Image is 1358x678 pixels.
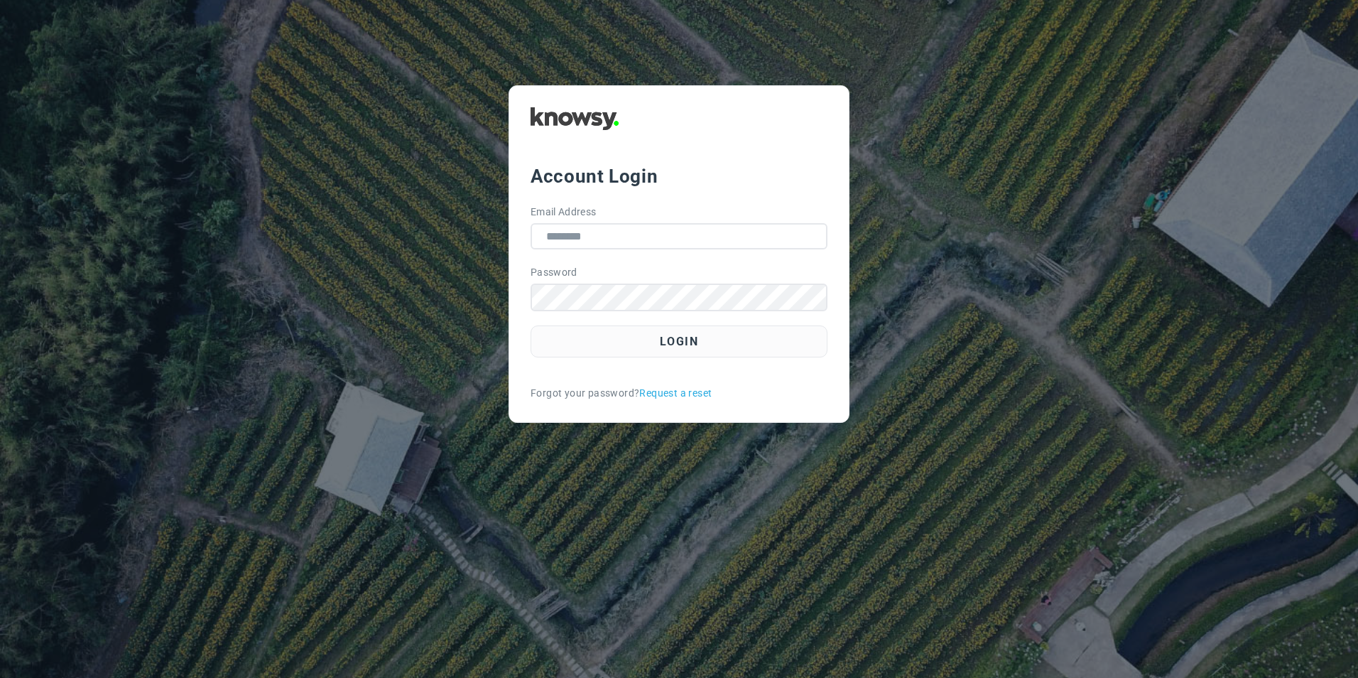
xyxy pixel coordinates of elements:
[531,325,827,357] button: Login
[531,205,597,220] label: Email Address
[531,163,827,189] div: Account Login
[531,265,577,280] label: Password
[531,386,827,401] div: Forgot your password?
[639,386,712,401] a: Request a reset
